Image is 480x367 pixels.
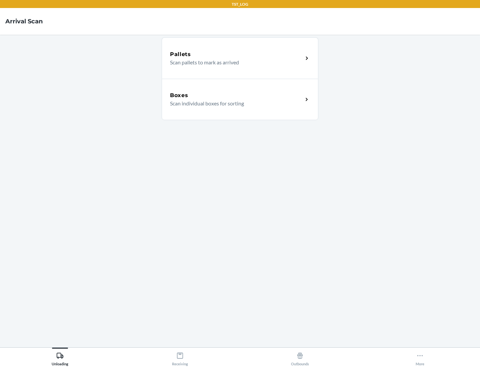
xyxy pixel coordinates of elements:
p: Scan pallets to mark as arrived [170,58,298,66]
div: More [416,349,424,366]
div: Unloading [52,349,68,366]
p: Scan individual boxes for sorting [170,99,298,107]
button: More [360,348,480,366]
a: PalletsScan pallets to mark as arrived [162,37,318,79]
a: BoxesScan individual boxes for sorting [162,79,318,120]
button: Receiving [120,348,240,366]
div: Receiving [172,349,188,366]
button: Outbounds [240,348,360,366]
div: Outbounds [291,349,309,366]
h5: Boxes [170,91,188,99]
h5: Pallets [170,50,191,58]
p: TST_LOG [232,1,248,7]
h4: Arrival Scan [5,17,43,26]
